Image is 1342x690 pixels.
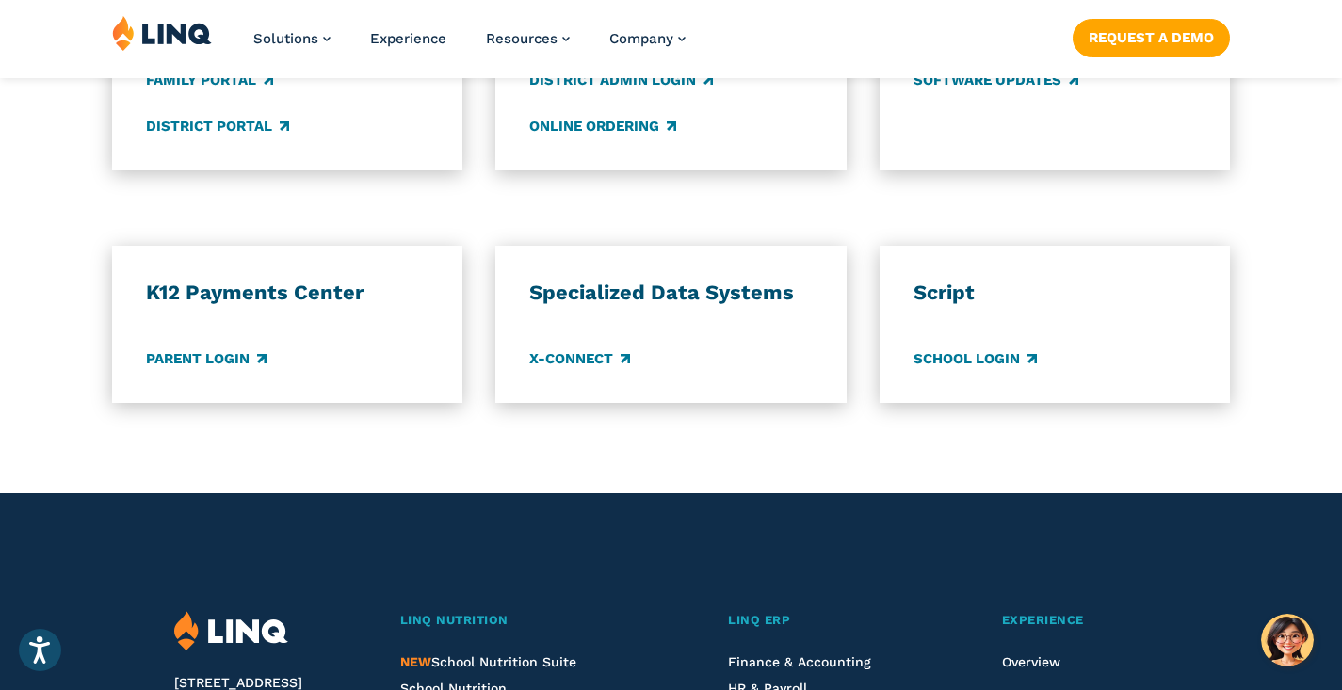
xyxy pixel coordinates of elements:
[253,30,318,47] span: Solutions
[1002,613,1084,627] span: Experience
[529,116,676,136] a: Online Ordering
[486,30,558,47] span: Resources
[146,70,273,90] a: Family Portal
[728,613,790,627] span: LINQ ERP
[146,116,289,136] a: District Portal
[728,654,871,669] a: Finance & Accounting
[529,348,630,369] a: X-Connect
[146,348,267,369] a: Parent Login
[400,611,655,631] a: LINQ Nutrition
[400,654,431,669] span: NEW
[914,280,1197,306] h3: Script
[400,654,576,669] span: School Nutrition Suite
[146,280,429,306] h3: K12 Payments Center
[253,30,331,47] a: Solutions
[400,613,509,627] span: LINQ Nutrition
[1002,654,1060,669] a: Overview
[914,70,1078,90] a: Software Updates
[486,30,570,47] a: Resources
[529,280,813,306] h3: Specialized Data Systems
[609,30,673,47] span: Company
[914,348,1037,369] a: School Login
[609,30,686,47] a: Company
[529,70,713,90] a: District Admin Login
[1002,611,1168,631] a: Experience
[1073,19,1230,56] a: Request a Demo
[1261,614,1314,666] button: Hello, have a question? Let’s chat.
[728,611,929,631] a: LINQ ERP
[400,654,576,669] a: NEWSchool Nutrition Suite
[1073,15,1230,56] nav: Button Navigation
[370,30,446,47] a: Experience
[253,15,686,77] nav: Primary Navigation
[112,15,212,51] img: LINQ | K‑12 Software
[174,611,288,651] img: LINQ | K‑12 Software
